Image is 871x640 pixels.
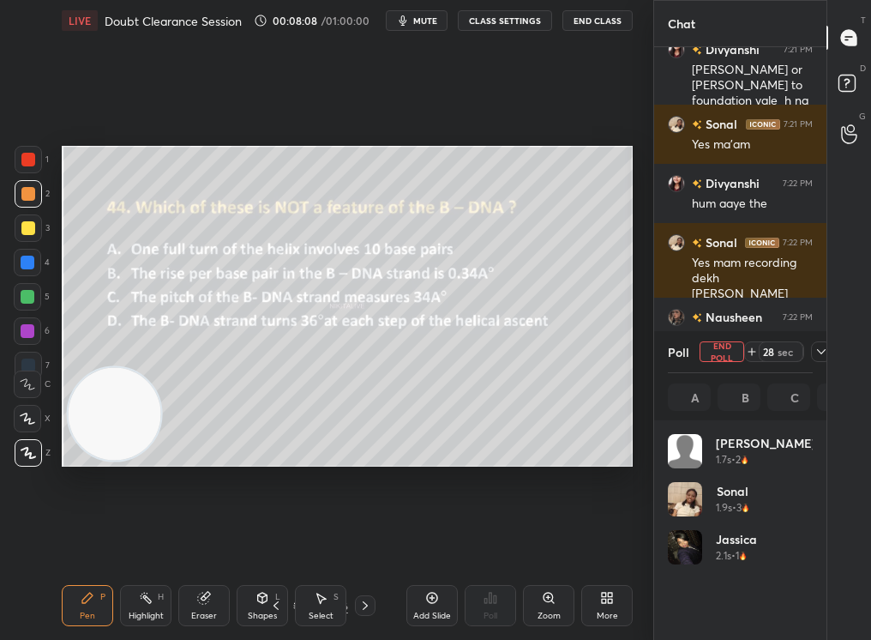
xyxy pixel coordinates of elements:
[538,612,561,620] div: Zoom
[692,255,813,303] div: Yes mam recording dekh [PERSON_NAME]
[731,452,736,468] h5: •
[668,482,702,516] img: 3
[654,1,709,46] p: Chat
[783,312,813,323] div: 7:22 PM
[736,500,742,516] h5: 3
[692,238,702,248] img: no-rating-badge.077c3623.svg
[739,552,747,560] img: streak-poll-icon.44701ccd.svg
[129,612,164,620] div: Highlight
[386,10,448,31] button: mute
[692,196,813,213] div: hum aaye the
[191,612,217,620] div: Eraser
[761,345,775,359] div: 28
[702,233,737,251] h6: Sonal
[861,14,866,27] p: T
[15,214,50,242] div: 3
[413,612,451,620] div: Add Slide
[14,283,50,311] div: 5
[100,593,105,601] div: P
[413,15,437,27] span: mute
[784,119,813,130] div: 7:21 PM
[783,178,813,189] div: 7:22 PM
[597,612,618,620] div: More
[741,456,748,464] img: streak-poll-icon.44701ccd.svg
[692,120,702,130] img: no-rating-badge.077c3623.svg
[275,593,280,601] div: L
[14,371,51,398] div: C
[716,482,749,500] h4: Sonal
[668,343,689,361] h4: Poll
[15,146,49,173] div: 1
[562,10,633,31] button: End Class
[668,530,702,565] img: 4ac43ff127644a44a5ffb4a70e22c494.jpg
[732,500,736,516] h5: •
[692,179,702,189] img: no-rating-badge.077c3623.svg
[742,504,749,512] img: streak-poll-icon.44701ccd.svg
[702,115,737,133] h6: Sonal
[14,405,51,432] div: X
[702,308,762,326] h6: Nausheen
[458,10,552,31] button: CLASS SETTINGS
[716,530,757,548] h4: Jassica
[14,317,50,345] div: 6
[775,345,796,359] div: sec
[745,238,779,248] img: iconic-dark.1390631f.png
[692,313,702,323] img: no-rating-badge.077c3623.svg
[668,175,685,192] img: 171e8f4d9d7042c38f1bfb7addfb683f.jpg
[668,434,813,640] div: grid
[702,174,760,192] h6: Divyanshi
[654,47,826,507] div: grid
[784,45,813,55] div: 7:21 PM
[716,500,732,516] h5: 1.9s
[716,434,816,452] h4: [PERSON_NAME]
[15,352,50,379] div: 7
[859,110,866,123] p: G
[702,40,760,58] h6: Divyanshi
[692,45,702,55] img: no-rating-badge.077c3623.svg
[716,548,731,564] h5: 2.1s
[333,593,339,601] div: S
[860,62,866,75] p: D
[668,309,685,326] img: 2cbe373f24384de8998856ca9155e830.jpg
[692,62,813,110] div: [PERSON_NAME] or [PERSON_NAME] to foundation vale h na
[15,180,50,208] div: 2
[668,116,685,133] img: 3
[746,119,780,130] img: iconic-dark.1390631f.png
[105,13,242,29] h4: Doubt Clearance Session
[668,234,685,251] img: 3
[14,249,50,276] div: 4
[248,612,277,620] div: Shapes
[62,10,98,31] div: LIVE
[736,452,741,468] h5: 2
[692,329,813,362] div: yaa [US_STATE] bhi recording dkehi
[668,41,685,58] img: 171e8f4d9d7042c38f1bfb7addfb683f.jpg
[731,548,736,564] h5: •
[700,341,744,362] button: End Poll
[783,238,813,248] div: 7:22 PM
[668,434,702,468] img: default.png
[158,593,164,601] div: H
[80,612,95,620] div: Pen
[692,136,813,154] div: Yes ma'am
[716,452,731,468] h5: 1.7s
[736,548,739,564] h5: 1
[309,612,333,620] div: Select
[15,439,51,467] div: Z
